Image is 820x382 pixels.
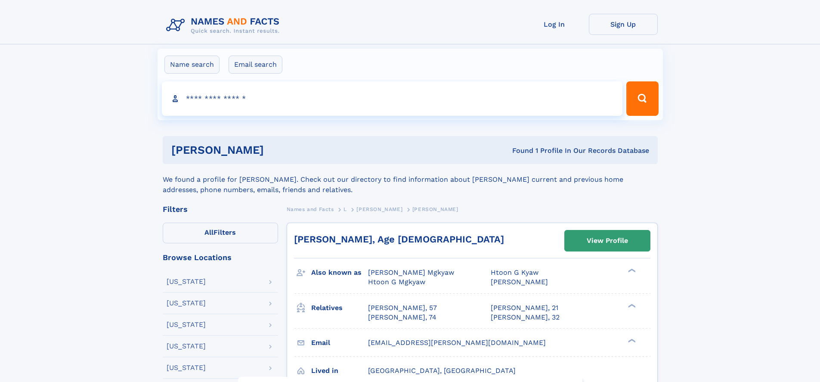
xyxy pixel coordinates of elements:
[287,204,334,214] a: Names and Facts
[368,278,425,286] span: Htoon G Mgkyaw
[167,321,206,328] div: [US_STATE]
[368,339,546,347] span: [EMAIL_ADDRESS][PERSON_NAME][DOMAIN_NAME]
[164,56,220,74] label: Name search
[626,268,636,273] div: ❯
[311,335,368,350] h3: Email
[163,14,287,37] img: Logo Names and Facts
[167,343,206,350] div: [US_STATE]
[163,164,658,195] div: We found a profile for [PERSON_NAME]. Check out our directory to find information about [PERSON_N...
[491,268,538,276] span: Htoon G Kyaw
[491,278,548,286] span: [PERSON_NAME]
[167,300,206,307] div: [US_STATE]
[565,230,650,251] a: View Profile
[311,363,368,378] h3: Lived in
[589,14,658,35] a: Sign Up
[626,81,658,116] button: Search Button
[368,268,454,276] span: [PERSON_NAME] Mgkyaw
[343,206,347,212] span: L
[167,364,206,371] div: [US_STATE]
[412,206,458,212] span: [PERSON_NAME]
[368,366,516,375] span: [GEOGRAPHIC_DATA], [GEOGRAPHIC_DATA]
[163,254,278,261] div: Browse Locations
[343,204,347,214] a: L
[491,313,560,322] a: [PERSON_NAME], 32
[163,223,278,243] label: Filters
[491,303,558,313] a: [PERSON_NAME], 21
[368,303,437,313] a: [PERSON_NAME], 57
[520,14,589,35] a: Log In
[171,145,388,155] h1: [PERSON_NAME]
[626,338,636,343] div: ❯
[229,56,282,74] label: Email search
[167,278,206,285] div: [US_STATE]
[311,301,368,315] h3: Relatives
[311,265,368,280] h3: Also known as
[163,205,278,213] div: Filters
[162,81,623,116] input: search input
[356,206,402,212] span: [PERSON_NAME]
[388,146,649,155] div: Found 1 Profile In Our Records Database
[368,313,436,322] a: [PERSON_NAME], 74
[587,231,628,251] div: View Profile
[294,234,504,245] a: [PERSON_NAME], Age [DEMOGRAPHIC_DATA]
[204,228,214,236] span: All
[356,204,402,214] a: [PERSON_NAME]
[626,303,636,308] div: ❯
